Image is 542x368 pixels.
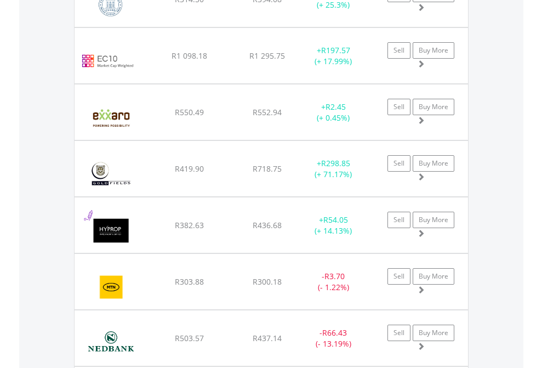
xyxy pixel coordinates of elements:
[413,99,454,115] a: Buy More
[253,333,282,343] span: R437.14
[413,42,454,59] a: Buy More
[175,220,204,230] span: R382.63
[253,163,282,174] span: R718.75
[299,271,368,293] div: - (- 1.22%)
[80,268,143,307] img: EQU.ZA.MTN.png
[299,101,368,123] div: + (+ 0.45%)
[249,50,285,61] span: R1 295.75
[299,158,368,180] div: + (+ 71.17%)
[413,212,454,228] a: Buy More
[321,45,350,55] span: R197.57
[80,155,142,194] img: EQU.ZA.GFI.png
[253,276,282,287] span: R300.18
[299,45,368,67] div: + (+ 17.99%)
[175,333,204,343] span: R503.57
[175,276,204,287] span: R303.88
[299,327,368,349] div: - (- 13.19%)
[253,107,282,117] span: R552.94
[253,220,282,230] span: R436.68
[299,214,368,236] div: + (+ 14.13%)
[322,327,347,338] span: R66.43
[326,101,346,112] span: R2.45
[172,50,207,61] span: R1 098.18
[387,99,410,115] a: Sell
[387,42,410,59] a: Sell
[80,211,142,250] img: EQU.ZA.HYP.png
[80,98,142,137] img: EQU.ZA.EXX.png
[387,212,410,228] a: Sell
[80,42,135,81] img: EC10.EC.EC10.png
[413,325,454,341] a: Buy More
[80,324,142,363] img: EQU.ZA.NED.png
[387,155,410,172] a: Sell
[324,271,345,281] span: R3.70
[323,214,348,225] span: R54.05
[175,163,204,174] span: R419.90
[175,107,204,117] span: R550.49
[413,268,454,285] a: Buy More
[321,158,350,168] span: R298.85
[413,155,454,172] a: Buy More
[387,325,410,341] a: Sell
[387,268,410,285] a: Sell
